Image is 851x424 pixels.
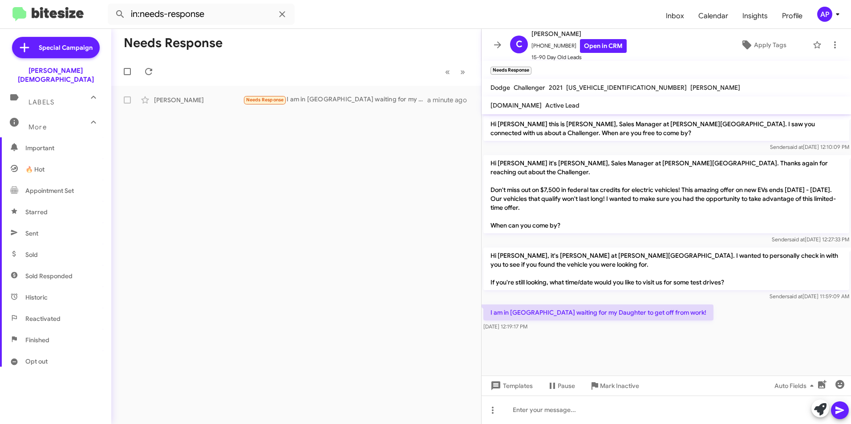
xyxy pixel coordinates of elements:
span: said at [787,293,802,300]
span: Active Lead [545,101,579,109]
input: Search [108,4,295,25]
a: Open in CRM [580,39,627,53]
h1: Needs Response [124,36,223,50]
p: Hi [PERSON_NAME], it's [PERSON_NAME] at [PERSON_NAME][GEOGRAPHIC_DATA]. I wanted to personally ch... [483,248,849,290]
span: Challenger [514,84,545,92]
span: C [516,37,523,52]
span: Auto Fields [774,378,817,394]
span: [US_VEHICLE_IDENTIFICATION_NUMBER] [566,84,687,92]
span: Mark Inactive [600,378,639,394]
span: Sender [DATE] 12:27:33 PM [772,236,849,243]
span: Sender [DATE] 12:10:09 PM [770,144,849,150]
span: [DOMAIN_NAME] [490,101,542,109]
button: Apply Tags [718,37,808,53]
a: Insights [735,3,775,29]
span: [PERSON_NAME] [690,84,740,92]
span: Templates [489,378,533,394]
span: Sold [25,250,38,259]
span: Opt out [25,357,48,366]
p: Hi [PERSON_NAME] it's [PERSON_NAME], Sales Manager at [PERSON_NAME][GEOGRAPHIC_DATA]. Thanks agai... [483,155,849,233]
div: [PERSON_NAME] [154,96,243,104]
span: Labels [28,98,54,106]
span: More [28,123,47,131]
span: Reactivated [25,314,61,323]
span: [PHONE_NUMBER] [531,39,627,53]
span: Sold Responded [25,272,73,280]
span: 🔥 Hot [25,165,45,174]
button: Pause [540,378,582,394]
div: I am in [GEOGRAPHIC_DATA] waiting for my Daughter to get off from work! [243,95,427,105]
span: Important [25,144,101,152]
span: [PERSON_NAME] [531,28,627,39]
a: Inbox [659,3,691,29]
p: I am in [GEOGRAPHIC_DATA] waiting for my Daughter to get off from work! [483,304,713,320]
span: Starred [25,208,48,216]
button: Next [455,63,470,81]
span: Appointment Set [25,186,74,195]
span: Apply Tags [754,37,786,53]
div: AP [817,7,832,22]
span: Dodge [490,84,510,92]
button: Templates [482,378,540,394]
span: Sender [DATE] 11:59:09 AM [770,293,849,300]
button: Auto Fields [767,378,824,394]
span: Finished [25,336,49,344]
a: Calendar [691,3,735,29]
span: said at [787,144,803,150]
button: AP [810,7,841,22]
span: Special Campaign [39,43,93,52]
button: Mark Inactive [582,378,646,394]
span: said at [789,236,805,243]
span: Needs Response [246,97,284,103]
span: [DATE] 12:19:17 PM [483,323,527,330]
span: Sent [25,229,38,238]
a: Profile [775,3,810,29]
span: « [445,66,450,77]
span: 15-90 Day Old Leads [531,53,627,62]
button: Previous [440,63,455,81]
span: Historic [25,293,48,302]
span: Pause [558,378,575,394]
p: Hi [PERSON_NAME] this is [PERSON_NAME], Sales Manager at [PERSON_NAME][GEOGRAPHIC_DATA]. I saw yo... [483,116,849,141]
a: Special Campaign [12,37,100,58]
small: Needs Response [490,67,531,75]
span: » [460,66,465,77]
div: a minute ago [427,96,474,104]
span: 2021 [549,84,563,92]
nav: Page navigation example [440,63,470,81]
